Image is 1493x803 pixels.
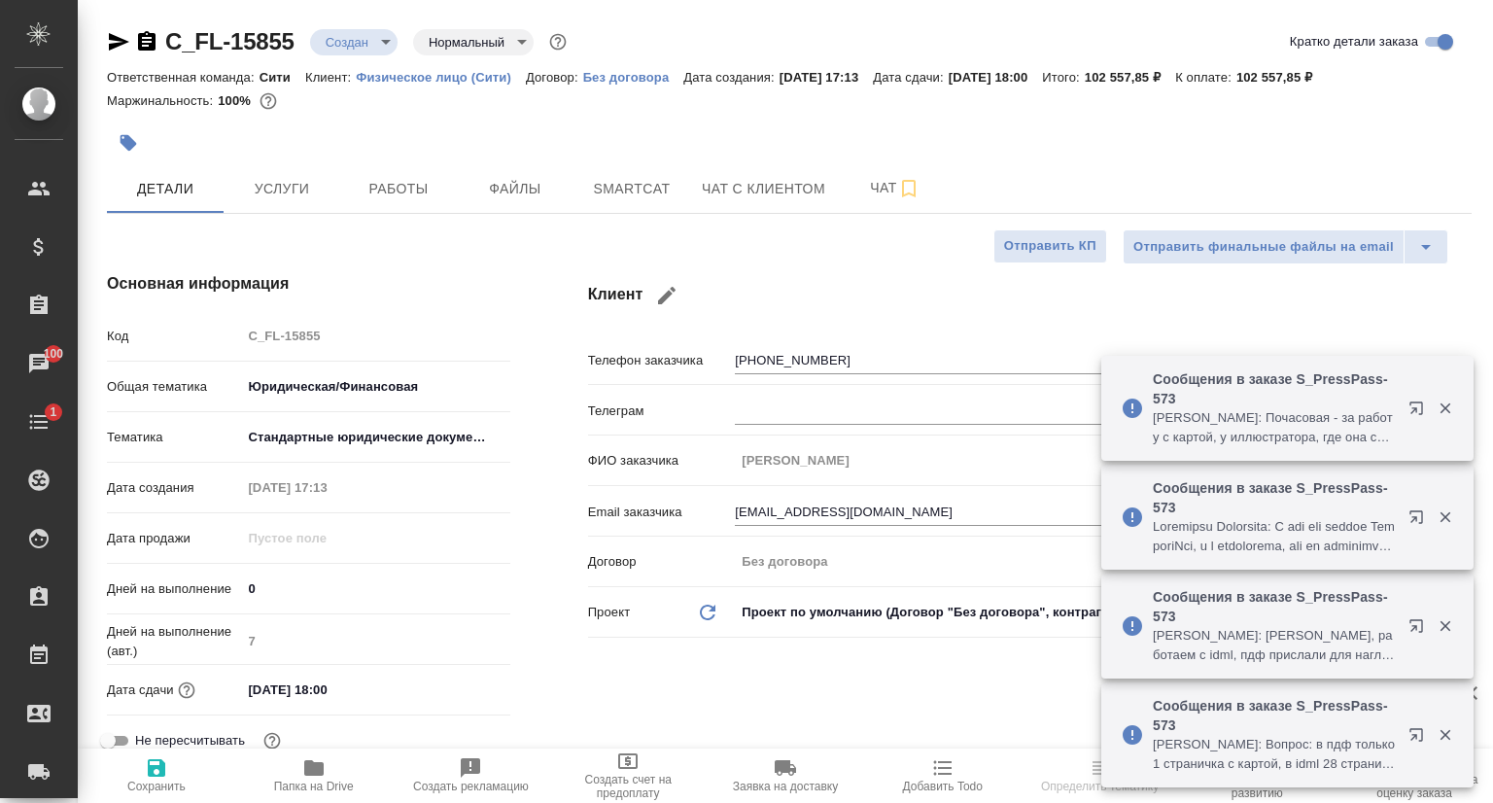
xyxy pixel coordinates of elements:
button: Создать счет на предоплату [549,749,707,803]
p: Дата сдачи: [873,70,948,85]
p: 102 557,85 ₽ [1236,70,1327,85]
a: 100 [5,339,73,388]
input: Пустое поле [241,524,411,552]
span: Работы [352,177,445,201]
button: Создать рекламацию [393,749,550,803]
span: Сохранить [127,780,186,793]
a: C_FL-15855 [165,28,295,54]
p: Код [107,327,241,346]
button: Доп статусы указывают на важность/срочность заказа [545,29,571,54]
a: 1 [5,398,73,446]
span: Отправить финальные файлы на email [1133,236,1394,259]
a: Физическое лицо (Сити) [356,68,526,85]
p: [PERSON_NAME]: Вопрос: в пдф только 1 страничка с картой, в idml 28 страниц. Что считаем? [1153,735,1396,774]
span: 1 [38,402,68,422]
p: Дней на выполнение [107,579,241,599]
p: ФИО заказчика [588,451,736,471]
button: Нормальный [423,34,510,51]
button: Добавить Todo [864,749,1022,803]
p: Сити [260,70,305,85]
input: Пустое поле [735,446,1472,474]
p: Договор [588,552,736,572]
button: Скопировать ссылку [135,30,158,53]
input: Пустое поле [241,322,510,350]
svg: Подписаться [897,177,920,200]
button: Сохранить [78,749,235,803]
p: [DATE] 17:13 [780,70,874,85]
div: Создан [310,29,398,55]
button: Открыть в новой вкладке [1397,389,1443,436]
p: [PERSON_NAME]: [PERSON_NAME], работаем с idml, пдф прислали для наглядности описания работы с картой [1153,626,1396,665]
button: Открыть в новой вкладке [1397,498,1443,544]
button: Закрыть [1425,726,1465,744]
span: Детали [119,177,212,201]
p: Дата создания: [683,70,779,85]
p: Email заказчика [588,503,736,522]
span: Определить тематику [1041,780,1159,793]
button: Определить тематику [1022,749,1179,803]
p: Ответственная команда: [107,70,260,85]
span: Чат с клиентом [702,177,825,201]
span: Папка на Drive [274,780,354,793]
span: Услуги [235,177,329,201]
input: Пустое поле [241,627,510,655]
p: Договор: [526,70,583,85]
button: 0.00 RUB; [256,88,281,114]
p: Дата создания [107,478,241,498]
button: Закрыть [1425,508,1465,526]
button: Включи, если не хочешь, чтобы указанная дата сдачи изменилась после переставления заказа в 'Подтв... [260,728,285,753]
input: ✎ Введи что-нибудь [241,575,510,603]
span: 100 [32,344,76,364]
span: Не пересчитывать [135,731,245,751]
button: Отправить финальные файлы на email [1123,229,1405,264]
p: 102 557,85 ₽ [1085,70,1175,85]
p: Тематика [107,428,241,447]
span: Чат [849,176,942,200]
input: ✎ Введи что-нибудь [241,676,411,704]
p: Телеграм [588,401,736,421]
h4: Клиент [588,272,1472,319]
h4: Основная информация [107,272,510,296]
p: 100% [218,93,256,108]
a: Без договора [583,68,684,85]
p: [PERSON_NAME]: Почасовая - за работу с картой, у иллюстратора, где она сделана, нет промежуточног... [1153,408,1396,447]
button: Добавить тэг [107,122,150,164]
p: Телефон заказчика [588,351,736,370]
span: Отправить КП [1004,235,1096,258]
p: Сообщения в заказе S_PressPass-573 [1153,369,1396,408]
span: Файлы [469,177,562,201]
div: Стандартные юридические документы, договоры, уставы [241,421,510,454]
p: Физическое лицо (Сити) [356,70,526,85]
button: Папка на Drive [235,749,393,803]
p: Общая тематика [107,377,241,397]
p: К оплате: [1175,70,1236,85]
div: Проект по умолчанию (Договор "Без договора", контрагент "-") [735,596,1472,629]
button: Закрыть [1425,400,1465,417]
button: Если добавить услуги и заполнить их объемом, то дата рассчитается автоматически [174,678,199,703]
span: Smartcat [585,177,678,201]
p: Сообщения в заказе S_PressPass-573 [1153,478,1396,517]
span: Добавить Todo [903,780,983,793]
div: split button [1123,229,1448,264]
p: Проект [588,603,631,622]
input: Пустое поле [735,547,1472,576]
p: Сообщения в заказе S_PressPass-573 [1153,587,1396,626]
span: Кратко детали заказа [1290,32,1418,52]
button: Закрыть [1425,617,1465,635]
p: Loremipsu Dolorsita: C adi eli seddoe TemporiNci, u l etdolorema, ali en adminimvenia quisnostr e... [1153,517,1396,556]
p: Без договора [583,70,684,85]
p: Маржинальность: [107,93,218,108]
div: Создан [413,29,534,55]
button: Открыть в новой вкладке [1397,716,1443,762]
p: [DATE] 18:00 [949,70,1043,85]
span: Создать счет на предоплату [561,773,695,800]
p: Клиент: [305,70,356,85]
button: Скопировать ссылку для ЯМессенджера [107,30,130,53]
button: Отправить КП [993,229,1107,263]
button: Открыть в новой вкладке [1397,607,1443,653]
p: Сообщения в заказе S_PressPass-573 [1153,696,1396,735]
span: Заявка на доставку [733,780,838,793]
p: Итого: [1042,70,1084,85]
p: Дней на выполнение (авт.) [107,622,241,661]
p: Дата сдачи [107,681,174,700]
